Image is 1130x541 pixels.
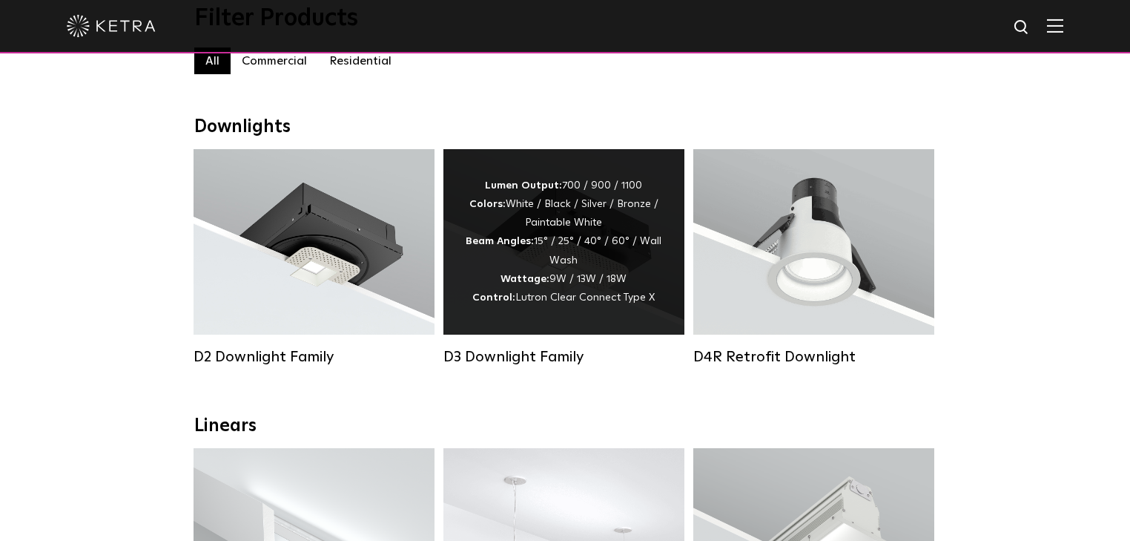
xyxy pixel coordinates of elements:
div: 700 / 900 / 1100 White / Black / Silver / Bronze / Paintable White 15° / 25° / 40° / 60° / Wall W... [466,177,662,307]
img: ketra-logo-2019-white [67,15,156,37]
div: Linears [194,416,936,437]
span: Lutron Clear Connect Type X [515,292,655,303]
div: D2 Downlight Family [194,348,435,366]
strong: Wattage: [500,274,549,284]
a: D2 Downlight Family Lumen Output:1200Colors:White / Black / Gloss Black / Silver / Bronze / Silve... [194,149,435,366]
img: Hamburger%20Nav.svg [1047,19,1063,33]
a: D3 Downlight Family Lumen Output:700 / 900 / 1100Colors:White / Black / Silver / Bronze / Paintab... [443,149,684,366]
div: Downlights [194,117,936,138]
a: D4R Retrofit Downlight Lumen Output:800Colors:White / BlackBeam Angles:15° / 25° / 40° / 60°Watta... [693,149,934,366]
strong: Colors: [469,199,506,209]
label: All [194,47,231,74]
strong: Control: [472,292,515,303]
div: D3 Downlight Family [443,348,684,366]
strong: Beam Angles: [466,236,534,246]
div: D4R Retrofit Downlight [693,348,934,366]
label: Residential [318,47,403,74]
label: Commercial [231,47,318,74]
strong: Lumen Output: [485,180,562,191]
img: search icon [1013,19,1031,37]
